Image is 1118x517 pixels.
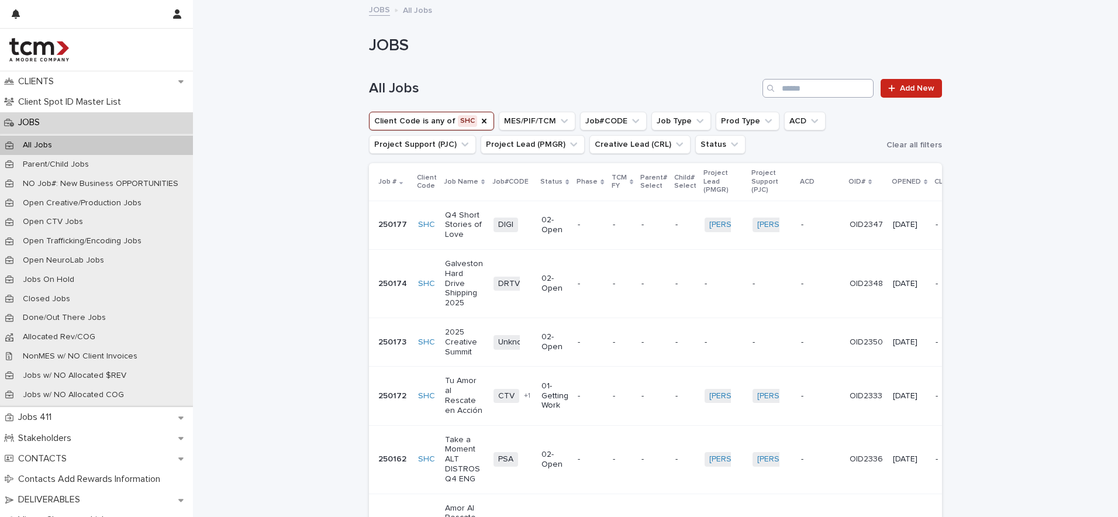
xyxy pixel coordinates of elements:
[13,96,130,108] p: Client Spot ID Master List
[893,279,926,289] p: [DATE]
[13,313,115,323] p: Done/Out There Jobs
[893,220,926,230] p: [DATE]
[893,391,926,401] p: [DATE]
[709,391,793,401] a: [PERSON_NAME]-TCM
[936,279,969,289] p: -
[378,175,396,188] p: Job #
[936,391,969,401] p: -
[13,494,89,505] p: DELIVERABLES
[445,328,484,357] p: 2025 Creative Summit
[613,454,632,464] p: -
[13,217,92,227] p: Open CTV Jobs
[369,112,494,130] button: Client Code
[893,337,926,347] p: [DATE]
[705,337,744,347] p: -
[801,337,840,347] p: -
[577,175,598,188] p: Phase
[13,160,98,170] p: Parent/Child Jobs
[613,279,632,289] p: -
[801,454,840,464] p: -
[13,76,63,87] p: CLIENTS
[445,211,484,240] p: Q4 Short Stories of Love
[541,381,568,411] p: 01-Getting Work
[651,112,711,130] button: Job Type
[640,171,667,193] p: Parent# Select
[757,454,841,464] a: [PERSON_NAME]-TCM
[893,454,926,464] p: [DATE]
[378,454,409,464] p: 250162
[674,171,696,193] p: Child# Select
[753,337,792,347] p: -
[641,391,666,401] p: -
[492,175,529,188] p: Job#CODE
[900,84,934,92] span: Add New
[444,175,478,188] p: Job Name
[936,337,969,347] p: -
[705,279,744,289] p: -
[494,218,518,232] span: DIGI
[580,112,647,130] button: Job#CODE
[801,391,840,401] p: -
[709,220,793,230] a: [PERSON_NAME]-TCM
[13,140,61,150] p: All Jobs
[578,279,603,289] p: -
[378,337,409,347] p: 250173
[541,332,568,352] p: 02-Open
[641,279,666,289] p: -
[641,337,666,347] p: -
[418,279,435,289] a: SHC
[13,236,151,246] p: Open Trafficking/Encoding Jobs
[369,80,758,97] h1: All Jobs
[850,279,884,289] p: OID2348
[494,452,518,467] span: PSA
[695,135,746,154] button: Status
[892,175,921,188] p: OPENED
[540,175,563,188] p: Status
[13,371,136,381] p: Jobs w/ NO Allocated $REV
[13,179,188,189] p: NO Job#: New Business OPPORTUNITIES
[369,201,988,249] tr: 250177SHC Q4 Short Stories of LoveDIGI02-Open----[PERSON_NAME]-TCM [PERSON_NAME]-TCM -OID2347[DATE]-
[445,259,484,308] p: Galveston Hard Drive Shipping 2025
[675,391,695,401] p: -
[641,454,666,464] p: -
[936,454,969,464] p: -
[481,135,585,154] button: Project Lead (PMGR)
[753,279,792,289] p: -
[524,392,530,399] span: + 1
[418,220,435,230] a: SHC
[13,256,113,266] p: Open NeuroLab Jobs
[445,376,484,415] p: Tu Amor al Rescate en Acción
[494,277,525,291] span: DRTV
[369,249,988,318] tr: 250174SHC Galveston Hard Drive Shipping 2025DRTV02-Open-------OID2348[DATE]-
[757,391,841,401] a: [PERSON_NAME]-TCM
[850,337,884,347] p: OID2350
[578,391,603,401] p: -
[9,38,69,61] img: 4hMmSqQkux38exxPVZHQ
[934,175,962,188] p: CLOSED
[417,171,437,193] p: Client Code
[612,171,627,193] p: TCM FY
[418,391,435,401] a: SHC
[369,135,476,154] button: Project Support (PJC)
[418,454,435,464] a: SHC
[418,337,435,347] a: SHC
[709,454,793,464] a: [PERSON_NAME]-TCM
[13,117,49,128] p: JOBS
[762,79,874,98] input: Search
[886,141,942,149] span: Clear all filters
[13,453,76,464] p: CONTACTS
[13,433,81,444] p: Stakeholders
[716,112,779,130] button: Prod Type
[13,332,105,342] p: Allocated Rev/COG
[613,391,632,401] p: -
[613,220,632,230] p: -
[13,294,80,304] p: Closed Jobs
[936,220,969,230] p: -
[445,435,484,484] p: Take a Moment ALT DISTROS Q4 ENG
[881,79,942,98] a: Add New
[13,198,151,208] p: Open Creative/Production Jobs
[675,279,695,289] p: -
[378,279,409,289] p: 250174
[641,220,666,230] p: -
